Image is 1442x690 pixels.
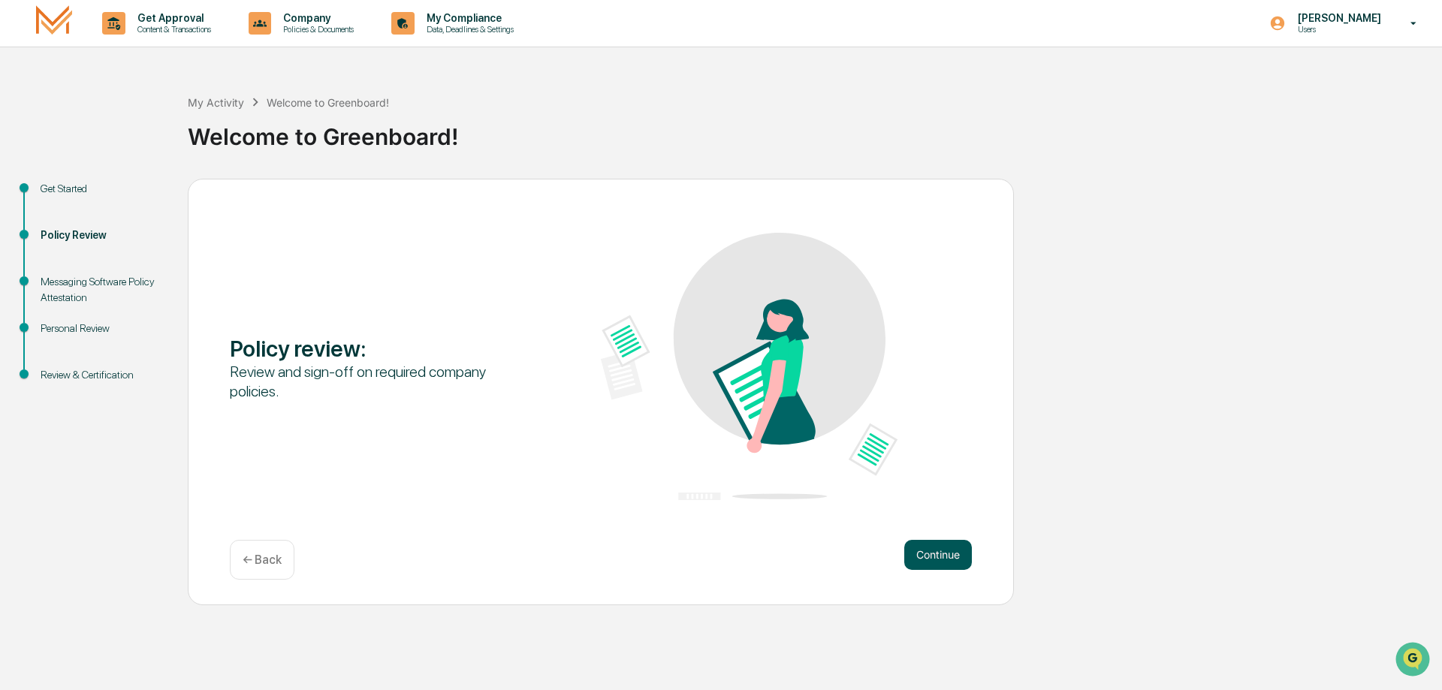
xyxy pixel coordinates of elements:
[243,553,282,567] p: ← Back
[15,32,273,56] p: How can we help?
[30,189,97,204] span: Preclearance
[41,321,164,336] div: Personal Review
[267,96,389,109] div: Welcome to Greenboard!
[230,335,526,362] div: Policy review :
[230,362,526,401] div: Review and sign-off on required company policies.
[904,540,972,570] button: Continue
[51,115,246,130] div: Start new chat
[271,12,361,24] p: Company
[9,212,101,239] a: 🔎Data Lookup
[415,24,521,35] p: Data, Deadlines & Settings
[51,130,190,142] div: We're available if you need us!
[149,255,182,266] span: Pylon
[15,219,27,231] div: 🔎
[1394,640,1434,681] iframe: Open customer support
[125,24,219,35] p: Content & Transactions
[15,115,42,142] img: 1746055101610-c473b297-6a78-478c-a979-82029cc54cd1
[103,183,192,210] a: 🗄️Attestations
[188,96,244,109] div: My Activity
[41,367,164,383] div: Review & Certification
[41,227,164,243] div: Policy Review
[415,12,521,24] p: My Compliance
[1286,24,1389,35] p: Users
[1286,12,1389,24] p: [PERSON_NAME]
[109,191,121,203] div: 🗄️
[271,24,361,35] p: Policies & Documents
[255,119,273,137] button: Start new chat
[41,274,164,306] div: Messaging Software Policy Attestation
[30,218,95,233] span: Data Lookup
[124,189,186,204] span: Attestations
[9,183,103,210] a: 🖐️Preclearance
[15,191,27,203] div: 🖐️
[106,254,182,266] a: Powered byPylon
[188,111,1434,150] div: Welcome to Greenboard!
[601,233,897,500] img: Policy review
[41,181,164,197] div: Get Started
[125,12,219,24] p: Get Approval
[36,5,72,41] img: logo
